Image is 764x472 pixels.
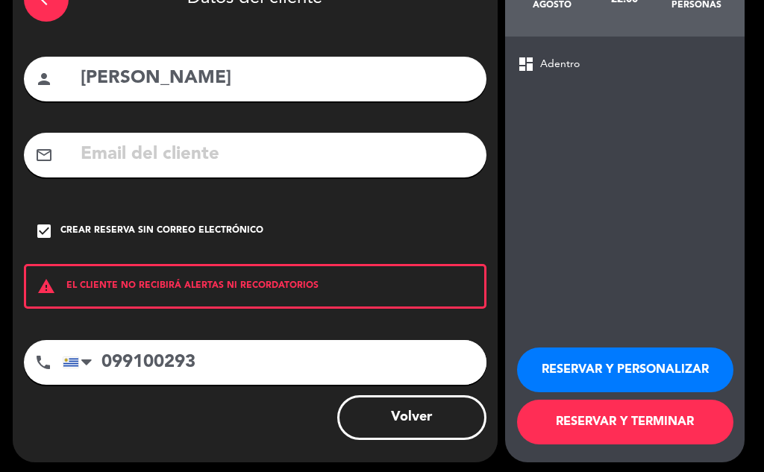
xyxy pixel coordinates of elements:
[34,353,52,371] i: phone
[517,400,733,444] button: RESERVAR Y TERMINAR
[517,347,733,392] button: RESERVAR Y PERSONALIZAR
[79,139,475,170] input: Email del cliente
[26,277,66,295] i: warning
[337,395,486,440] button: Volver
[35,222,53,240] i: check_box
[517,55,535,73] span: dashboard
[24,264,486,309] div: EL CLIENTE NO RECIBIRÁ ALERTAS NI RECORDATORIOS
[79,63,475,94] input: Nombre del cliente
[60,224,263,239] div: Crear reserva sin correo electrónico
[63,341,98,384] div: Uruguay: +598
[35,70,53,88] i: person
[63,340,486,385] input: Número de teléfono...
[540,56,580,73] span: Adentro
[35,146,53,164] i: mail_outline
